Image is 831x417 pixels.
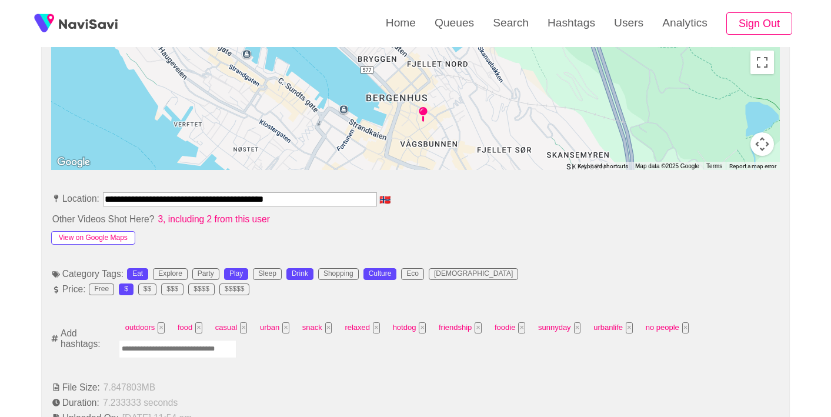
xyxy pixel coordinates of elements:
[726,12,792,35] button: Sign Out
[51,231,135,245] button: View on Google Maps
[158,322,165,333] button: Tag at index 0 with value 2341 focussed. Press backspace to remove
[574,322,581,333] button: Tag at index 9 with value 2323 focussed. Press backspace to remove
[198,270,214,278] div: Party
[419,322,426,333] button: Tag at index 6 with value 21593 focussed. Press backspace to remove
[750,132,774,156] button: Map camera controls
[102,382,156,393] span: 7.847803 MB
[491,319,529,337] span: foodie
[54,155,93,170] img: Google
[341,319,383,337] span: relaxed
[635,163,699,169] span: Map data ©2025 Google
[729,163,776,169] a: Report a map error
[369,270,392,278] div: Culture
[174,319,206,337] span: food
[378,195,392,205] span: 🇳🇴
[229,270,243,278] div: Play
[94,285,109,293] div: Free
[156,214,271,225] span: 3, including 2 from this user
[292,270,308,278] div: Drink
[51,269,125,279] span: Category Tags:
[29,9,59,38] img: fireSpot
[59,18,118,29] img: fireSpot
[706,163,722,169] a: Terms
[626,322,633,333] button: Tag at index 10 with value 3194 focussed. Press backspace to remove
[240,322,247,333] button: Tag at index 2 with value 2495 focussed. Press backspace to remove
[750,51,774,74] button: Toggle fullscreen view
[642,319,693,337] span: no people
[143,285,151,293] div: $$
[193,285,209,293] div: $$$$
[51,382,101,393] span: File Size:
[195,322,202,333] button: Tag at index 1 with value 45 focussed. Press backspace to remove
[373,322,380,333] button: Tag at index 5 with value 2296 focussed. Press backspace to remove
[166,285,178,293] div: $$$
[323,270,353,278] div: Shopping
[51,232,135,242] a: View on Google Maps
[124,285,128,293] div: $
[51,214,156,225] span: Other Videos Shot Here?
[389,319,429,337] span: hotdog
[122,319,168,337] span: outdoors
[212,319,251,337] span: casual
[434,270,513,278] div: [DEMOGRAPHIC_DATA]
[682,322,689,333] button: Tag at index 11 with value 1716464 focussed. Press backspace to remove
[59,328,118,349] span: Add hashtags:
[535,319,584,337] span: sunnyday
[256,319,293,337] span: urban
[435,319,485,337] span: friendship
[282,322,289,333] button: Tag at index 3 with value 2462 focussed. Press backspace to remove
[590,319,636,337] span: urbanlife
[518,322,525,333] button: Tag at index 8 with value 11485 focussed. Press backspace to remove
[225,285,244,293] div: $$$$$
[54,155,93,170] a: Open this area in Google Maps (opens a new window)
[475,322,482,333] button: Tag at index 7 with value 7040 focussed. Press backspace to remove
[258,270,276,278] div: Sleep
[51,284,87,295] span: Price:
[158,270,182,278] div: Explore
[132,270,143,278] div: Eat
[51,194,101,204] span: Location:
[119,340,236,358] input: Enter tag here and press return
[102,398,179,408] span: 7.233333 seconds
[325,322,332,333] button: Tag at index 4 with value 7706 focussed. Press backspace to remove
[51,398,101,408] span: Duration:
[578,162,628,171] button: Keyboard shortcuts
[299,319,336,337] span: snack
[406,270,419,278] div: Eco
